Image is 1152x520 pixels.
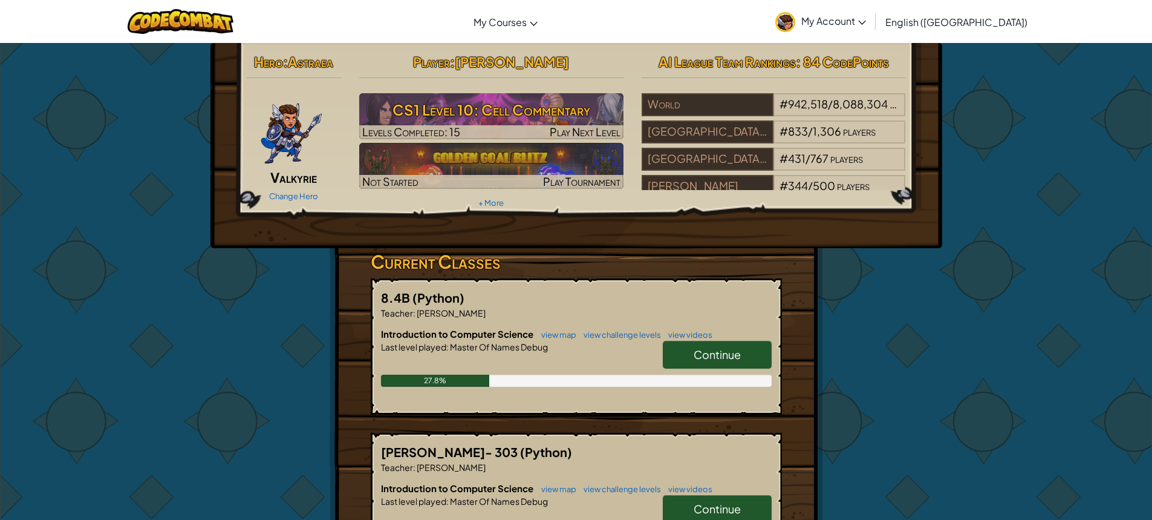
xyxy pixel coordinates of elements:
[446,496,449,507] span: :
[642,105,906,119] a: World#942,518/8,088,304players
[775,12,795,32] img: avatar
[578,330,661,340] a: view challenge levels
[381,444,520,459] span: [PERSON_NAME]- 303
[779,124,788,138] span: #
[779,151,788,165] span: #
[270,169,317,186] span: Valkyrie
[473,16,527,28] span: My Courses
[788,124,808,138] span: 833
[359,143,623,189] a: Not StartedPlay Tournament
[362,125,460,139] span: Levels Completed: 15
[381,328,535,340] span: Introduction to Computer Science
[381,308,413,318] span: Teacher
[543,174,620,188] span: Play Tournament
[796,53,889,70] span: : 84 CodePoints
[455,53,569,70] span: [PERSON_NAME]
[662,330,712,340] a: view videos
[413,462,415,473] span: :
[662,484,712,494] a: view videos
[283,53,288,70] span: :
[550,125,620,139] span: Play Next Level
[813,179,835,193] span: 500
[446,341,449,352] span: :
[843,124,876,138] span: players
[769,2,872,41] a: My Account
[788,97,828,111] span: 942,518
[359,143,623,189] img: Golden Goal
[578,484,661,494] a: view challenge levels
[288,53,333,70] span: Astraea
[642,186,906,200] a: [PERSON_NAME]#344/500players
[535,330,576,340] a: view map
[413,308,415,318] span: :
[254,53,283,70] span: Hero
[879,5,1033,38] a: English ([GEOGRAPHIC_DATA])
[779,179,788,193] span: #
[381,375,490,387] div: 27.8%
[837,179,870,193] span: players
[659,53,796,70] span: AI League Team Rankings
[359,93,623,139] a: Play Next Level
[381,482,535,494] span: Introduction to Computer Science
[381,496,446,507] span: Last level played
[269,191,318,201] a: Change Hero
[450,53,455,70] span: :
[808,124,813,138] span: /
[830,151,863,165] span: players
[788,179,808,193] span: 344
[362,174,418,188] span: Not Started
[467,5,544,38] a: My Courses
[828,97,833,111] span: /
[788,151,805,165] span: 431
[801,15,866,27] span: My Account
[813,124,841,138] span: 1,306
[694,502,741,516] span: Continue
[381,341,446,352] span: Last level played
[478,198,504,208] a: + More
[413,53,450,70] span: Player
[415,308,486,318] span: [PERSON_NAME]
[520,444,572,459] span: (Python)
[359,93,623,139] img: CS1 Level 10: Cell Commentary
[412,290,464,305] span: (Python)
[128,9,233,34] img: CodeCombat logo
[779,97,788,111] span: #
[833,97,888,111] span: 8,088,304
[449,341,548,352] span: Master Of Names Debug
[642,93,773,116] div: World
[381,290,412,305] span: 8.4B
[805,151,810,165] span: /
[535,484,576,494] a: view map
[642,132,906,146] a: [GEOGRAPHIC_DATA] 49 5#833/1,306players
[642,120,773,143] div: [GEOGRAPHIC_DATA] 49 5
[885,16,1027,28] span: English ([GEOGRAPHIC_DATA])
[642,148,773,171] div: [GEOGRAPHIC_DATA] 08
[694,347,741,361] span: Continue
[642,175,773,198] div: [PERSON_NAME]
[808,179,813,193] span: /
[642,159,906,173] a: [GEOGRAPHIC_DATA] 08#431/767players
[381,462,413,473] span: Teacher
[449,496,548,507] span: Master Of Names Debug
[371,248,782,275] h3: Current Classes
[260,93,323,166] img: ValkyriePose.png
[415,462,486,473] span: [PERSON_NAME]
[810,151,828,165] span: 767
[359,96,623,123] h3: CS1 Level 10: Cell Commentary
